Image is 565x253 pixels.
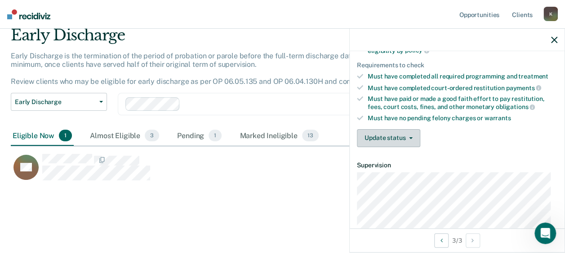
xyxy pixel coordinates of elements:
[357,129,420,147] button: Update status
[543,7,558,21] div: K
[11,126,74,146] div: Eligible Now
[302,130,319,141] span: 13
[357,61,557,69] div: Requirements to check
[11,153,486,189] div: CaseloadOpportunityCell-0817860
[350,228,565,252] div: 3 / 3
[11,26,519,52] div: Early Discharge
[7,9,50,19] img: Recidiviz
[534,222,556,244] iframe: Intercom live chat
[357,161,557,169] dt: Supervision
[59,130,72,141] span: 1
[466,233,480,248] button: Next Opportunity
[15,98,96,106] span: Early Discharge
[11,52,494,86] p: Early Discharge is the termination of the period of probation or parole before the full-term disc...
[496,103,535,110] span: obligations
[434,233,449,248] button: Previous Opportunity
[368,95,557,110] div: Must have paid or made a good faith effort to pay restitution, fees, court costs, fines, and othe...
[368,114,557,122] div: Must have no pending felony charges or
[238,126,320,146] div: Marked Ineligible
[485,114,511,122] span: warrants
[88,126,161,146] div: Almost Eligible
[145,130,159,141] span: 3
[175,126,223,146] div: Pending
[368,73,557,80] div: Must have completed all required programming and
[209,130,222,141] span: 1
[368,84,557,92] div: Must have completed court-ordered restitution
[506,84,542,92] span: payments
[518,73,548,80] span: treatment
